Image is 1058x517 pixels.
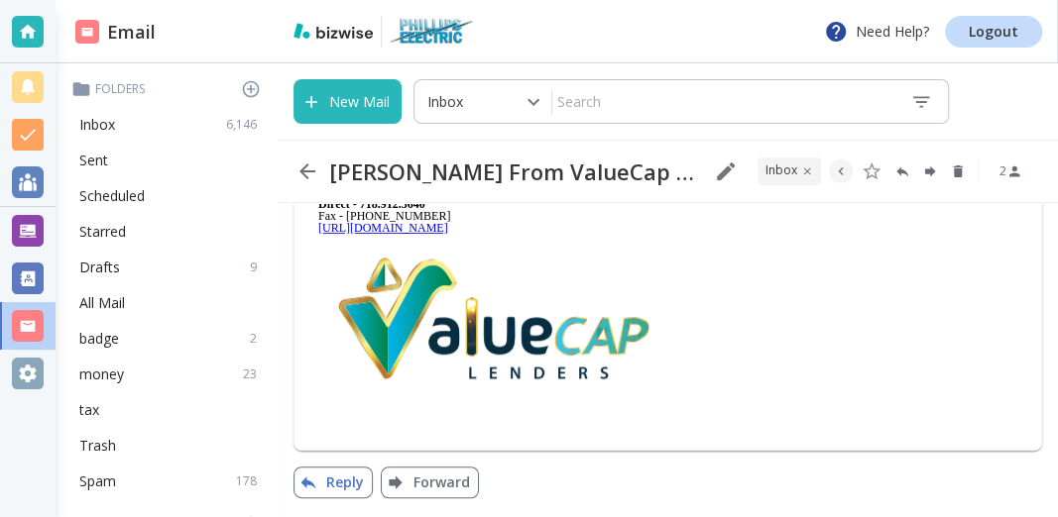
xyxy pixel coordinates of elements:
[71,392,269,428] div: tax
[250,258,265,276] p: 9
[79,222,126,242] p: Starred
[71,357,269,392] div: money23
[765,161,797,181] p: INBOX
[294,79,402,124] button: New Mail
[71,178,269,214] div: Scheduled
[79,151,108,170] p: Sent
[71,107,269,143] div: Inbox6,146
[294,466,373,498] button: Reply
[79,400,99,420] p: tax
[71,143,269,178] div: Sent
[987,148,1034,195] button: See Participants
[71,214,269,250] div: Starred
[79,436,116,456] p: Trash
[71,285,269,321] div: All Mail
[250,330,265,348] p: 2
[918,159,942,183] button: Forward
[945,16,1042,48] a: Logout
[236,472,265,490] p: 178
[999,162,1006,180] p: 2
[79,115,115,135] p: Inbox
[890,159,914,183] button: Reply
[71,79,269,99] p: Folders
[79,258,120,277] p: Drafts
[427,92,463,112] p: Inbox
[552,84,894,119] input: Search
[226,116,265,134] p: 6,146
[329,157,698,185] h2: [PERSON_NAME] From ValueCap Lenderes
[390,16,475,48] img: Phillips Electric
[79,293,125,313] p: All Mail
[243,365,265,383] p: 23
[71,321,269,357] div: badge2
[381,466,479,498] button: Forward
[71,428,269,464] div: Trash
[79,186,145,206] p: Scheduled
[79,471,116,491] p: Spam
[79,364,124,384] p: money
[824,20,929,44] p: Need Help?
[75,20,99,44] img: DashboardSidebarEmail.svg
[71,464,269,499] div: Spam178
[969,25,1018,39] p: Logout
[71,250,269,285] div: Drafts9
[946,159,970,183] button: Delete
[75,19,156,46] h2: Email
[79,329,119,349] p: badge
[294,23,373,39] img: bizwise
